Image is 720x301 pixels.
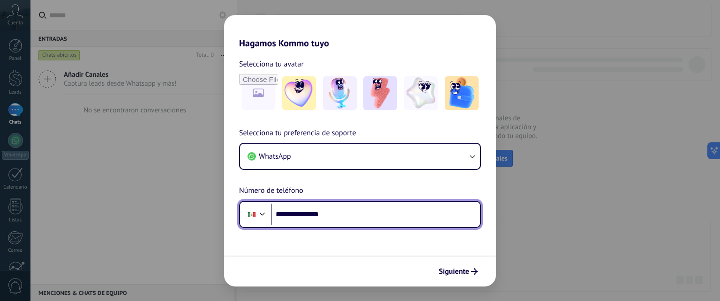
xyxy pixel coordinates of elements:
[239,58,304,70] span: Selecciona tu avatar
[363,76,397,110] img: -3.jpeg
[239,127,356,139] span: Selecciona tu preferencia de soporte
[445,76,479,110] img: -5.jpeg
[435,264,482,279] button: Siguiente
[282,76,316,110] img: -1.jpeg
[243,205,261,224] div: Mexico: + 52
[323,76,357,110] img: -2.jpeg
[439,268,469,275] span: Siguiente
[224,15,496,49] h2: Hagamos Kommo tuyo
[404,76,438,110] img: -4.jpeg
[240,144,480,169] button: WhatsApp
[259,152,291,161] span: WhatsApp
[239,185,303,197] span: Número de teléfono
